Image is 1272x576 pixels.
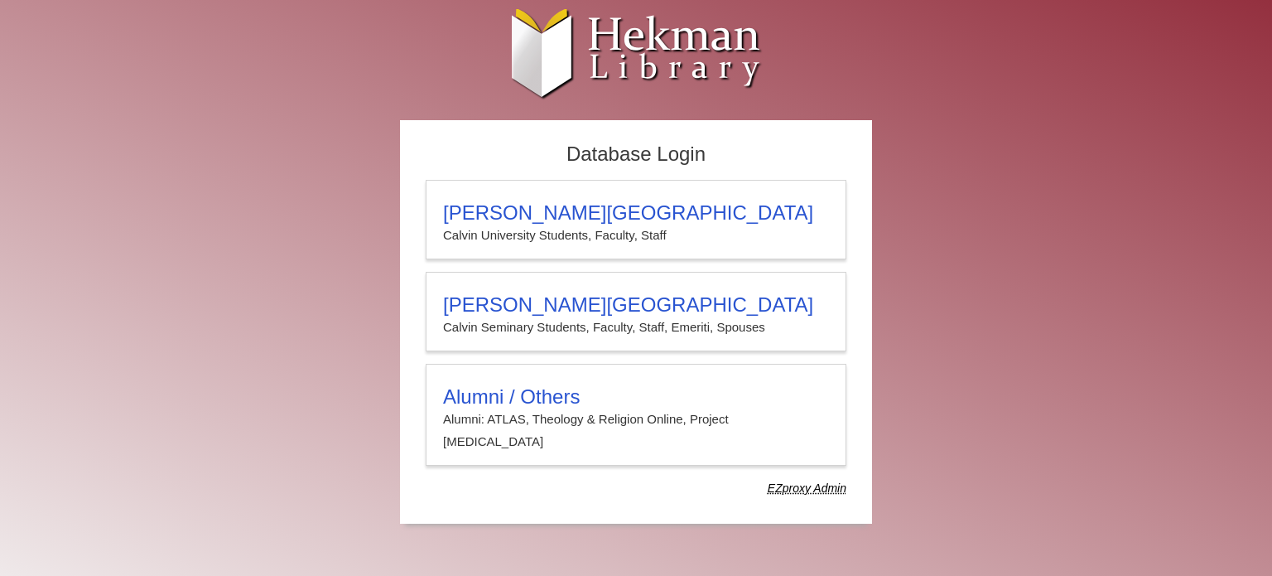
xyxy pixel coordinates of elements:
h3: Alumni / Others [443,385,829,409]
p: Calvin University Students, Faculty, Staff [443,225,829,246]
p: Calvin Seminary Students, Faculty, Staff, Emeriti, Spouses [443,317,829,338]
summary: Alumni / OthersAlumni: ATLAS, Theology & Religion Online, Project [MEDICAL_DATA] [443,385,829,453]
a: [PERSON_NAME][GEOGRAPHIC_DATA]Calvin Seminary Students, Faculty, Staff, Emeriti, Spouses [426,272,846,351]
h3: [PERSON_NAME][GEOGRAPHIC_DATA] [443,293,829,317]
h3: [PERSON_NAME][GEOGRAPHIC_DATA] [443,201,829,225]
h2: Database Login [417,138,855,172]
a: [PERSON_NAME][GEOGRAPHIC_DATA]Calvin University Students, Faculty, Staff [426,180,846,259]
dfn: Use Alumni login [768,482,846,495]
p: Alumni: ATLAS, Theology & Religion Online, Project [MEDICAL_DATA] [443,409,829,453]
